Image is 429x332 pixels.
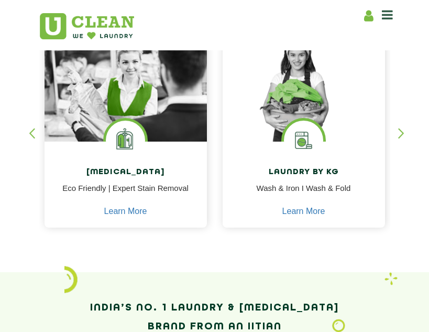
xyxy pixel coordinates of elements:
[106,121,145,160] img: Laundry Services near me
[384,272,398,285] img: Laundry wash and iron
[45,33,207,164] img: Drycleaners near me
[52,168,199,177] h4: [MEDICAL_DATA]
[284,121,323,160] img: laundry washing machine
[230,168,377,177] h4: Laundry by Kg
[52,183,199,206] p: Eco Friendly | Expert Stain Removal
[104,207,147,216] a: Learn More
[282,207,325,216] a: Learn More
[40,13,134,39] img: UClean Laundry and Dry Cleaning
[64,266,78,293] img: icon_2.png
[230,183,377,206] p: Wash & Iron I Wash & Fold
[223,33,385,142] img: a girl with laundry basket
